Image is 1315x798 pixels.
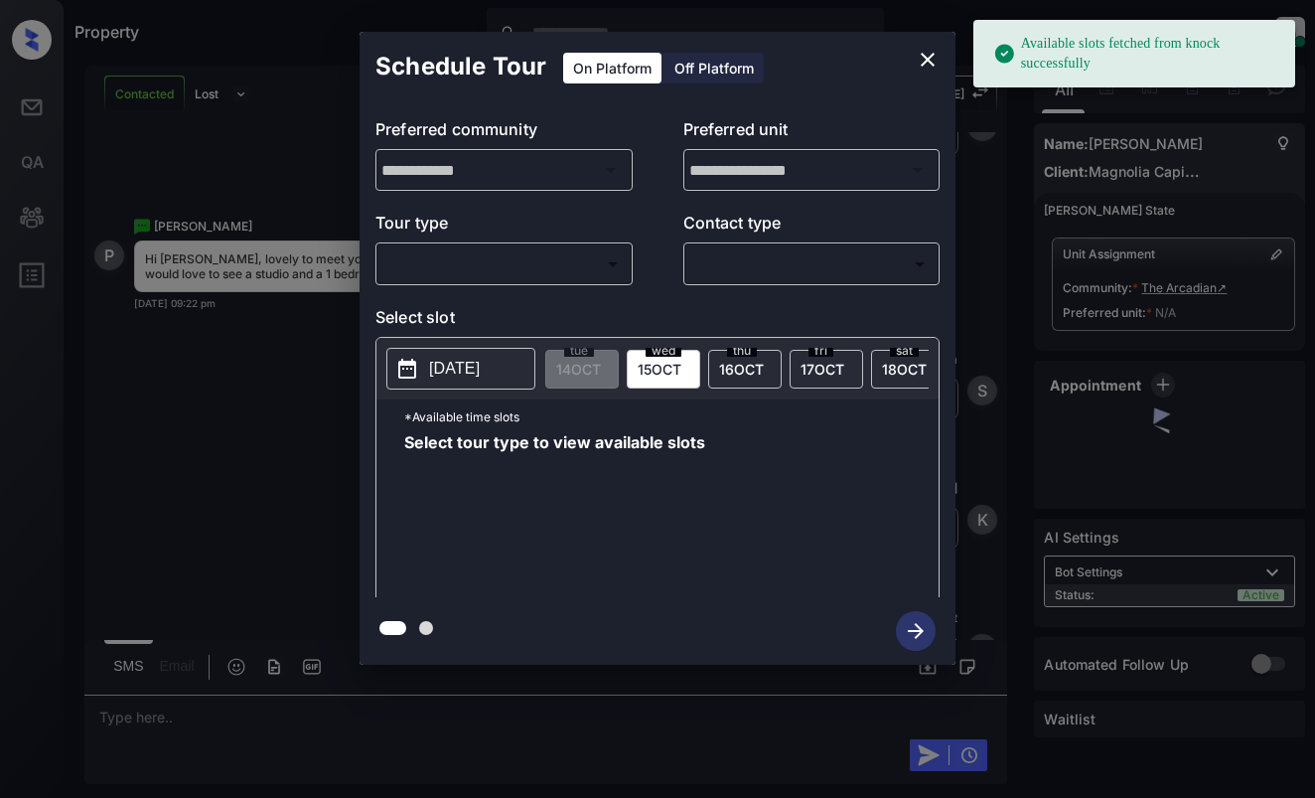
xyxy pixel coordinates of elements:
div: On Platform [563,53,661,83]
div: date-select [627,350,700,389]
span: 17 OCT [801,361,844,378]
span: thu [727,345,757,357]
p: Preferred unit [683,117,941,149]
span: sat [890,345,919,357]
div: date-select [708,350,782,389]
div: Available slots fetched from knock successfully [993,26,1279,81]
button: [DATE] [386,348,535,390]
p: Select slot [375,305,940,337]
div: date-select [790,350,863,389]
h2: Schedule Tour [360,32,562,101]
p: [DATE] [429,357,480,381]
button: close [908,40,948,80]
div: date-select [871,350,945,389]
p: Tour type [375,211,633,242]
span: wed [646,345,681,357]
span: 15 OCT [638,361,681,378]
div: Off Platform [664,53,764,83]
span: fri [808,345,833,357]
span: 16 OCT [719,361,764,378]
span: 18 OCT [882,361,927,378]
p: *Available time slots [404,399,939,434]
p: Preferred community [375,117,633,149]
p: Contact type [683,211,941,242]
span: Select tour type to view available slots [404,434,705,593]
